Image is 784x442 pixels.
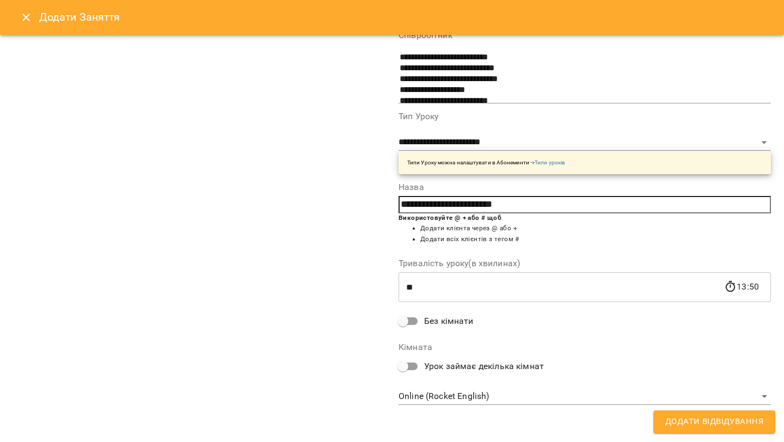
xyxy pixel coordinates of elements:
[420,234,771,245] li: Додати всіх клієнтів з тегом #
[424,315,474,328] span: Без кімнати
[653,410,775,433] button: Додати Відвідування
[665,415,763,429] span: Додати Відвідування
[399,388,771,406] div: Online (Rocket English)
[13,4,39,30] button: Close
[535,159,565,165] a: Типи уроків
[407,158,565,167] p: Типи Уроку можна налаштувати в Абонементи ->
[399,183,771,192] label: Назва
[420,223,771,234] li: Додати клієнта через @ або +
[399,259,771,268] label: Тривалість уроку(в хвилинах)
[399,214,501,222] b: Використовуйте @ + або # щоб
[399,31,771,40] label: Співробітник
[424,360,544,373] span: Урок займає декілька кімнат
[39,9,771,26] h6: Додати Заняття
[399,343,771,352] label: Кімната
[399,112,771,121] label: Тип Уроку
